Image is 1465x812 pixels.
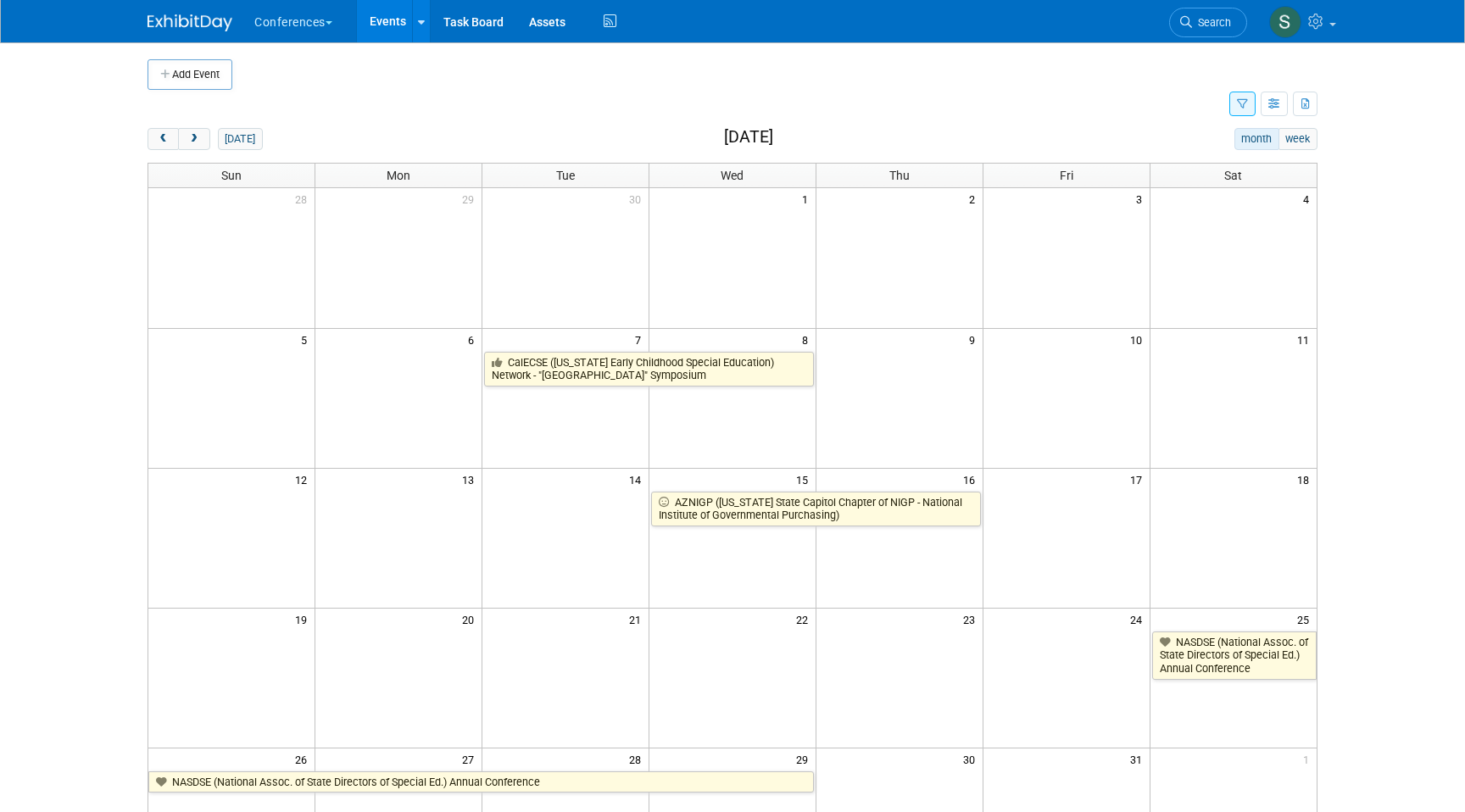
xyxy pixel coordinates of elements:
span: 6 [466,329,482,350]
span: 2 [967,188,983,209]
span: Search [1192,16,1231,29]
button: next [178,128,209,150]
span: 9 [967,329,983,350]
span: 27 [460,748,482,770]
img: Sophie Buffo [1269,6,1301,38]
span: 10 [1128,329,1150,350]
span: 30 [961,748,983,770]
span: Fri [1060,169,1073,182]
button: [DATE] [218,128,263,150]
span: Thu [889,169,910,182]
span: 25 [1295,609,1317,630]
span: 28 [293,188,315,209]
span: 17 [1128,469,1150,490]
button: prev [148,128,179,150]
span: 8 [800,329,816,350]
span: 12 [293,469,315,490]
span: 31 [1128,748,1150,770]
a: AZNIGP ([US_STATE] State Capitol Chapter of NIGP - National Institute of Governmental Purchasing) [651,492,981,526]
span: Wed [721,169,744,182]
span: 22 [794,609,816,630]
img: ExhibitDay [148,14,232,31]
a: NASDSE (National Assoc. of State Directors of Special Ed.) Annual Conference [1152,631,1317,680]
span: 13 [460,469,482,490]
span: 16 [961,469,983,490]
a: Search [1169,8,1247,37]
span: 26 [293,748,315,770]
span: 20 [460,609,482,630]
span: 15 [794,469,816,490]
span: 7 [633,329,649,350]
span: Sat [1224,169,1242,182]
span: 30 [627,188,649,209]
span: 19 [293,609,315,630]
span: 28 [627,748,649,770]
span: Mon [387,169,410,182]
button: week [1278,128,1317,150]
span: 21 [627,609,649,630]
span: 29 [794,748,816,770]
h2: [DATE] [724,128,773,147]
span: 14 [627,469,649,490]
span: 4 [1301,188,1317,209]
span: 3 [1134,188,1150,209]
span: 11 [1295,329,1317,350]
span: Tue [556,169,575,182]
span: 24 [1128,609,1150,630]
button: month [1234,128,1279,150]
span: Sun [221,169,242,182]
span: 1 [800,188,816,209]
span: 18 [1295,469,1317,490]
span: 5 [299,329,315,350]
span: 29 [460,188,482,209]
a: CalECSE ([US_STATE] Early Childhood Special Education) Network - "[GEOGRAPHIC_DATA]" Symposium [484,352,814,387]
button: Add Event [148,59,232,90]
span: 1 [1301,748,1317,770]
a: NASDSE (National Assoc. of State Directors of Special Ed.) Annual Conference [148,771,814,793]
span: 23 [961,609,983,630]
